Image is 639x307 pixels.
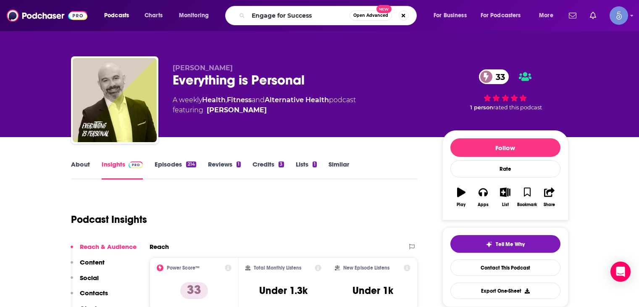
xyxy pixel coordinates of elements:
div: Search podcasts, credits, & more... [233,6,425,25]
button: open menu [428,9,477,22]
p: 33 [180,282,208,299]
button: open menu [98,9,140,22]
h2: Total Monthly Listens [254,265,301,271]
a: About [71,160,90,180]
div: 214 [186,161,196,167]
img: Podchaser - Follow, Share and Rate Podcasts [7,8,87,24]
div: 1 [313,161,317,167]
span: 1 person [470,104,493,111]
h3: Under 1.3k [259,284,308,297]
a: InsightsPodchaser Pro [102,160,143,180]
button: open menu [173,9,220,22]
div: A weekly podcast [173,95,356,115]
a: Similar [329,160,349,180]
a: 33 [479,69,509,84]
button: open menu [475,9,533,22]
img: Everything is Personal [73,58,157,142]
span: For Business [434,10,467,21]
a: Credits3 [252,160,284,180]
span: [PERSON_NAME] [173,64,233,72]
a: Alternative Health [265,96,329,104]
h2: Reach [150,243,169,251]
span: Open Advanced [353,13,388,18]
div: 1 [237,161,241,167]
p: Social [80,274,99,282]
a: Contact This Podcast [450,259,560,276]
span: , [226,96,227,104]
span: Monitoring [179,10,209,21]
h1: Podcast Insights [71,213,147,226]
button: Open AdvancedNew [350,11,392,21]
button: Share [538,182,560,212]
span: Tell Me Why [496,241,525,248]
button: Show profile menu [610,6,628,25]
a: Episodes214 [155,160,196,180]
span: More [539,10,553,21]
div: Apps [478,202,489,207]
h3: Under 1k [352,284,393,297]
img: Podchaser Pro [129,161,143,168]
a: Health [202,96,226,104]
button: List [494,182,516,212]
button: Bookmark [516,182,538,212]
span: featuring [173,105,356,115]
h2: Power Score™ [167,265,200,271]
span: Logged in as Spiral5-G1 [610,6,628,25]
button: open menu [533,9,564,22]
img: tell me why sparkle [486,241,492,248]
button: Export One-Sheet [450,283,560,299]
span: rated this podcast [493,104,542,111]
a: Jon Small [207,105,267,115]
button: Contacts [71,289,108,304]
p: Contacts [80,289,108,297]
span: and [252,96,265,104]
input: Search podcasts, credits, & more... [248,9,350,22]
button: Content [71,258,105,274]
button: Social [71,274,99,289]
h2: New Episode Listens [343,265,389,271]
button: Reach & Audience [71,243,137,258]
p: Content [80,258,105,266]
img: User Profile [610,6,628,25]
span: 33 [487,69,509,84]
div: 3 [279,161,284,167]
a: Fitness [227,96,252,104]
span: For Podcasters [481,10,521,21]
a: Charts [139,9,168,22]
a: Show notifications dropdown [586,8,600,23]
div: 33 1 personrated this podcast [442,64,568,116]
span: Charts [145,10,163,21]
div: Play [457,202,465,207]
div: Bookmark [517,202,537,207]
p: Reach & Audience [80,243,137,251]
div: List [502,202,509,207]
div: Open Intercom Messenger [610,262,631,282]
div: Share [544,202,555,207]
span: New [376,5,392,13]
button: Follow [450,138,560,157]
button: Play [450,182,472,212]
a: Show notifications dropdown [565,8,580,23]
span: Podcasts [104,10,129,21]
div: Rate [450,160,560,177]
a: Reviews1 [208,160,241,180]
button: Apps [472,182,494,212]
a: Lists1 [296,160,317,180]
button: tell me why sparkleTell Me Why [450,235,560,253]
